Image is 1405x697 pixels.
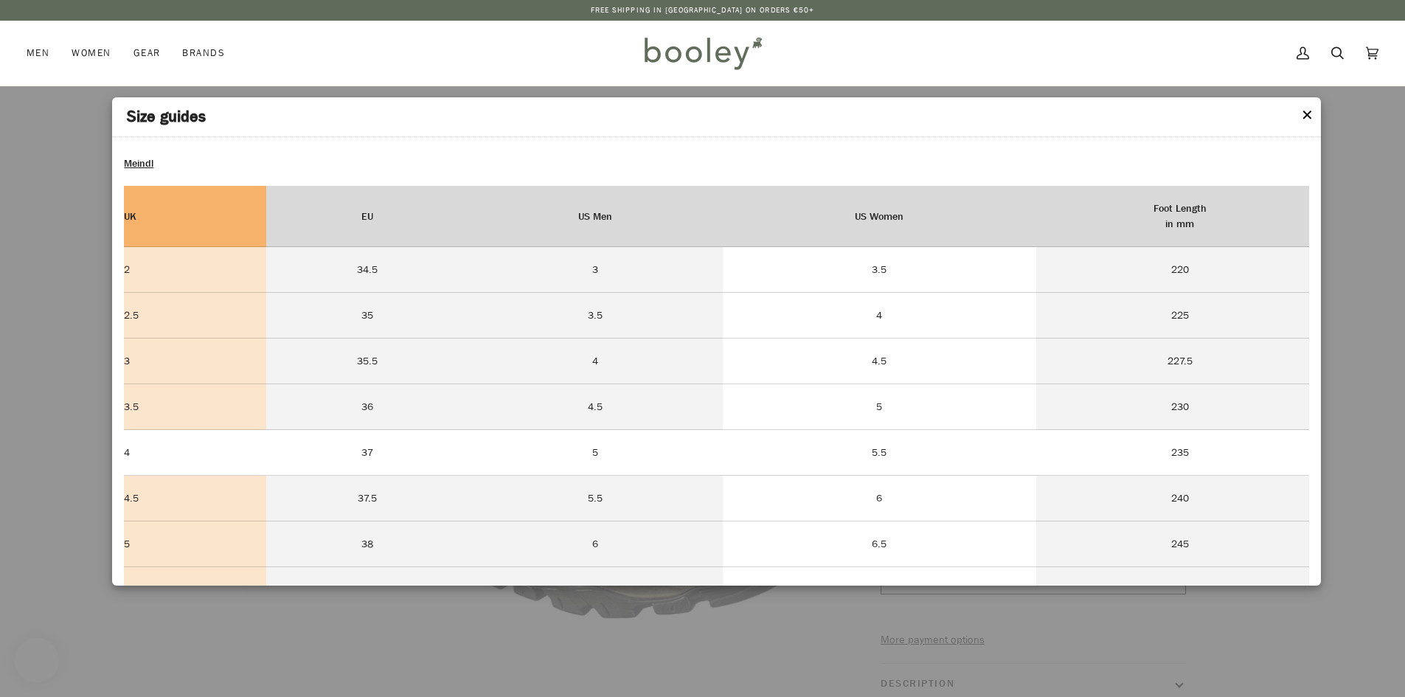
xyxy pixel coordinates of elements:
[1036,384,1308,430] td: 230
[27,21,60,86] a: Men
[266,521,468,567] td: 38
[468,384,722,430] td: 4.5
[182,46,225,60] span: Brands
[122,21,172,86] a: Gear
[723,339,1037,384] td: 4.5
[468,567,722,613] td: 6.5
[266,293,468,339] td: 35
[60,21,122,86] a: Women
[723,247,1037,293] td: 3.5
[124,339,266,384] td: 3
[124,247,266,293] td: 2
[124,293,266,339] td: 2.5
[27,46,49,60] span: Men
[124,186,266,247] th: UK
[1036,430,1308,476] td: 235
[266,339,468,384] td: 35.5
[266,476,468,521] td: 37.5
[1036,339,1308,384] td: 227.5
[266,430,468,476] td: 37
[266,384,468,430] td: 36
[591,4,815,16] p: Free Shipping in [GEOGRAPHIC_DATA] on Orders €50+
[468,521,722,567] td: 6
[171,21,236,86] a: Brands
[266,247,468,293] td: 34.5
[1036,521,1308,567] td: 245
[133,46,161,60] span: Gear
[723,567,1037,613] td: 7
[124,430,266,476] td: 4
[124,156,153,170] strong: Meindl
[1036,247,1308,293] td: 220
[468,339,722,384] td: 4
[15,638,59,682] iframe: Button to open loyalty program pop-up
[124,521,266,567] td: 5
[723,186,1037,247] th: US Women
[723,521,1037,567] td: 6.5
[723,293,1037,339] td: 4
[468,293,722,339] td: 3.5
[468,476,722,521] td: 5.5
[1036,293,1308,339] td: 225
[638,32,767,74] img: Booley
[1036,567,1308,613] td: 250
[266,186,468,247] th: EU
[468,430,722,476] td: 5
[1301,105,1314,127] button: ✕
[723,384,1037,430] td: 5
[1036,186,1308,247] th: Foot Length in mm
[72,46,111,60] span: Women
[266,567,468,613] td: 39
[124,476,266,521] td: 4.5
[723,476,1037,521] td: 6
[112,97,1320,137] header: Size guides
[723,430,1037,476] td: 5.5
[1036,476,1308,521] td: 240
[468,186,722,247] th: US Men
[468,247,722,293] td: 3
[124,384,266,430] td: 3.5
[124,567,266,613] td: 5.5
